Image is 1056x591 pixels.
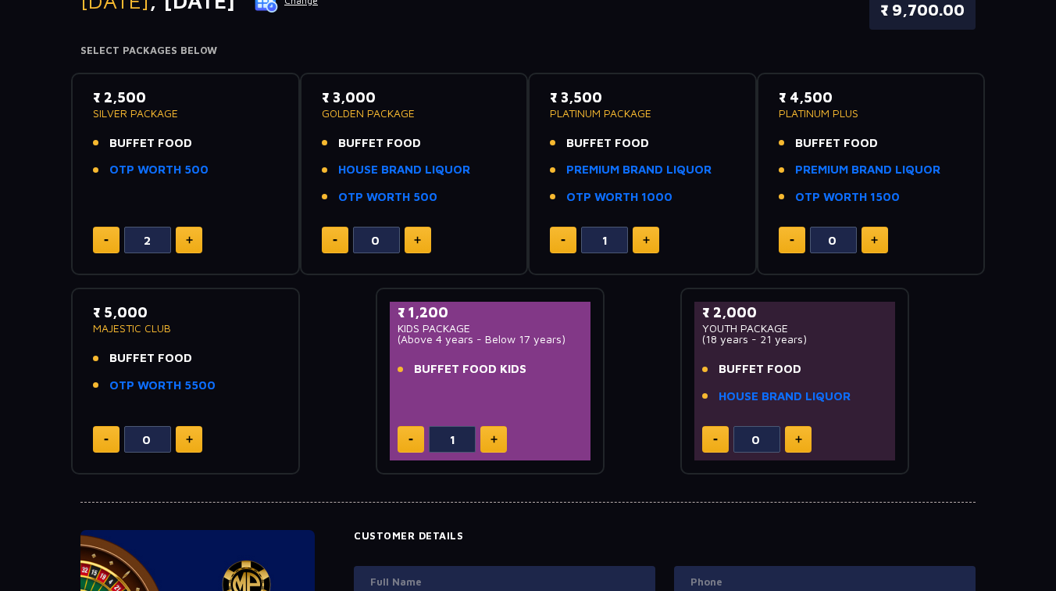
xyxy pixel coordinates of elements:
[354,530,976,543] h4: Customer Details
[338,161,470,179] a: HOUSE BRAND LIQUOR
[790,239,794,242] img: minus
[795,134,878,152] span: BUFFET FOOD
[414,236,421,244] img: plus
[109,134,192,152] span: BUFFET FOOD
[398,334,583,345] p: (Above 4 years - Below 17 years)
[186,236,193,244] img: plus
[702,302,887,323] p: ₹ 2,000
[186,435,193,443] img: plus
[719,360,801,378] span: BUFFET FOOD
[104,239,109,242] img: minus
[550,108,735,119] p: PLATINUM PACKAGE
[566,134,649,152] span: BUFFET FOOD
[370,575,639,590] label: Full Name
[80,45,976,57] h4: Select Packages Below
[93,108,278,119] p: SILVER PACKAGE
[566,188,672,206] a: OTP WORTH 1000
[566,161,712,179] a: PREMIUM BRAND LIQUOR
[338,188,437,206] a: OTP WORTH 500
[322,108,507,119] p: GOLDEN PACKAGE
[109,349,192,367] span: BUFFET FOOD
[93,87,278,108] p: ₹ 2,500
[93,302,278,323] p: ₹ 5,000
[408,439,413,441] img: minus
[104,439,109,441] img: minus
[702,323,887,334] p: YOUTH PACKAGE
[338,134,421,152] span: BUFFET FOOD
[414,360,526,378] span: BUFFET FOOD KIDS
[550,87,735,108] p: ₹ 3,500
[561,239,565,242] img: minus
[713,439,718,441] img: minus
[398,323,583,334] p: KIDS PACKAGE
[779,108,964,119] p: PLATINUM PLUS
[795,188,900,206] a: OTP WORTH 1500
[333,239,337,242] img: minus
[109,161,209,179] a: OTP WORTH 500
[795,435,802,443] img: plus
[322,87,507,108] p: ₹ 3,000
[491,435,498,443] img: plus
[93,323,278,334] p: MAJESTIC CLUB
[109,377,216,395] a: OTP WORTH 5500
[871,236,878,244] img: plus
[719,388,851,406] a: HOUSE BRAND LIQUOR
[643,236,650,244] img: plus
[690,575,959,590] label: Phone
[795,161,940,179] a: PREMIUM BRAND LIQUOR
[398,302,583,323] p: ₹ 1,200
[702,334,887,345] p: (18 years - 21 years)
[779,87,964,108] p: ₹ 4,500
